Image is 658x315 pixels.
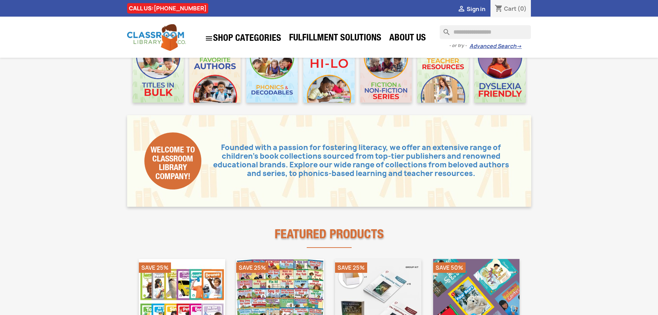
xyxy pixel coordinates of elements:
i: shopping_cart [495,5,503,13]
img: CLC_Bulk_Mobile.jpg [133,51,184,103]
a: SHOP CATEGORIES [201,31,285,46]
span: Sign in [467,5,485,13]
div: CALL US: [127,3,208,13]
li: Save 50% [433,262,466,273]
h2: Featured Products [127,221,531,243]
span: (0) [517,5,527,12]
img: CLC_Dyslexia_Mobile.jpg [474,51,526,103]
img: CLC_Phonics_And_Decodables_Mobile.jpg [246,51,298,103]
i:  [205,34,213,43]
p: Founded with a passion for fostering literacy, we offer an extensive range of children's book col... [201,143,514,178]
span: → [516,43,522,50]
a: About Us [386,32,429,46]
i: search [440,25,448,34]
span: - or try - [449,42,469,49]
div: Welcome to Classroom Library Company! [144,132,201,189]
li: Save 25% [236,262,268,273]
span: Cart [504,5,516,12]
img: CLC_Fiction_Nonfiction_Mobile.jpg [360,51,412,103]
input: Search [440,25,531,39]
a: Advanced Search→ [469,43,522,50]
a: [PHONE_NUMBER] [154,4,207,12]
img: Classroom Library Company [127,24,186,51]
li: Save 25% [335,262,367,273]
li: Save 25% [139,262,171,273]
a: Fulfillment Solutions [286,32,385,46]
i:  [457,5,466,13]
img: CLC_Favorite_Authors_Mobile.jpg [189,51,241,103]
img: CLC_Teacher_Resources_Mobile.jpg [417,51,469,103]
a:  Sign in [457,5,485,13]
img: CLC_HiLo_Mobile.jpg [303,51,355,103]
